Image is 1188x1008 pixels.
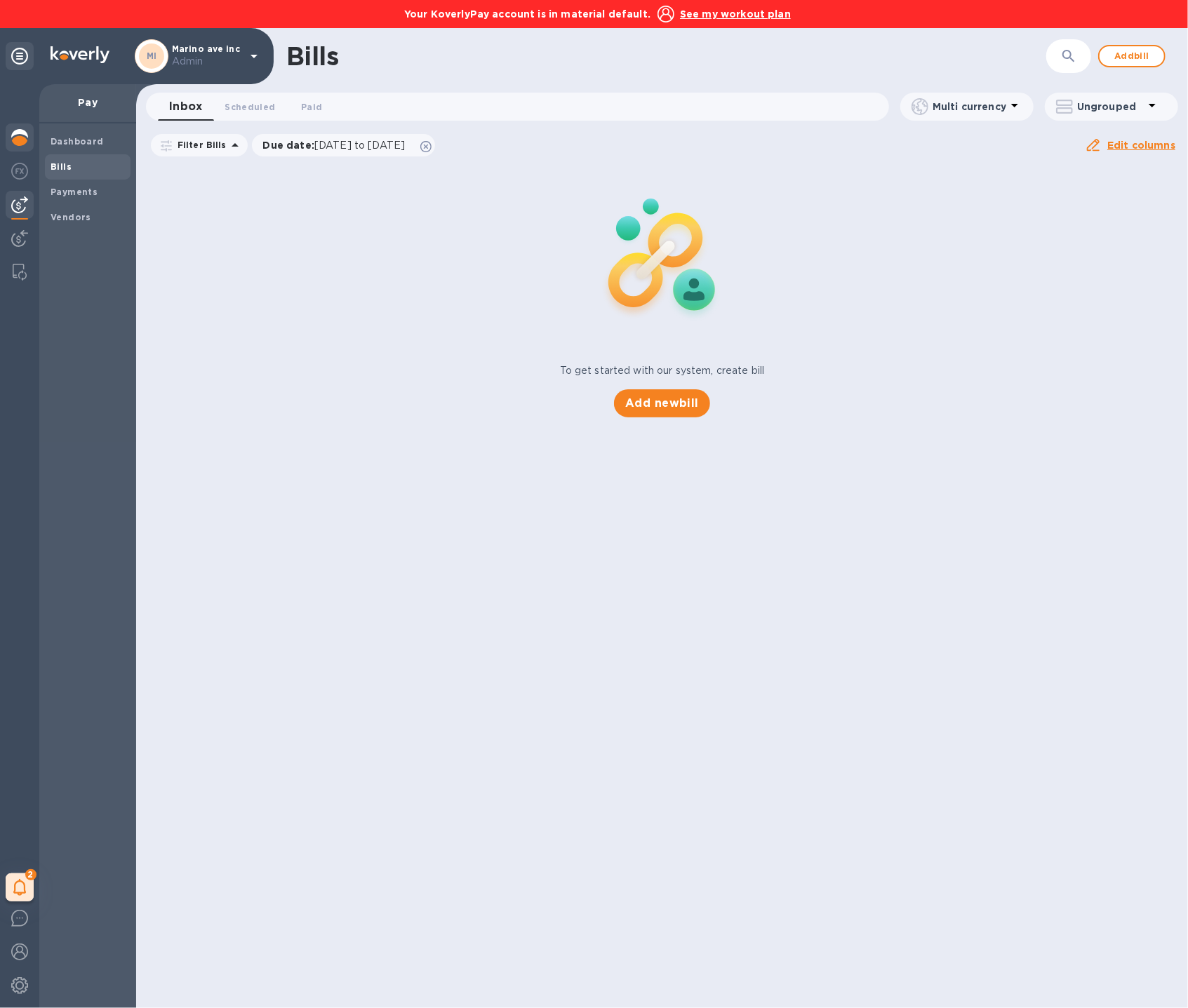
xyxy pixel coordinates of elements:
b: Vendors [51,212,91,222]
span: Add bill [1111,48,1153,65]
span: Scheduled [225,100,275,114]
p: To get started with our system, create bill [560,363,765,378]
span: Add new bill [625,395,699,412]
u: Edit columns [1107,140,1175,151]
u: See my workout plan [680,8,791,20]
p: Due date : [263,138,413,152]
p: Pay [51,95,125,109]
p: Admin [172,54,242,69]
p: Multi currency [933,100,1006,114]
p: Marino ave inc [172,44,242,69]
b: MI [147,51,157,61]
b: Payments [51,187,98,197]
div: Unpin categories [6,42,34,70]
img: Logo [51,46,109,63]
b: Bills [51,161,72,172]
button: Add newbill [614,389,710,417]
h1: Bills [286,41,338,71]
div: Due date:[DATE] to [DATE] [252,134,436,156]
b: Your KoverlyPay account is in material default. [404,8,650,20]
span: Inbox [169,97,202,116]
img: Foreign exchange [11,163,28,180]
button: Addbill [1098,45,1166,67]
span: 2 [25,869,36,880]
span: Paid [301,100,322,114]
p: Filter Bills [172,139,227,151]
b: Dashboard [51,136,104,147]
p: Ungrouped [1077,100,1144,114]
span: [DATE] to [DATE] [314,140,405,151]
